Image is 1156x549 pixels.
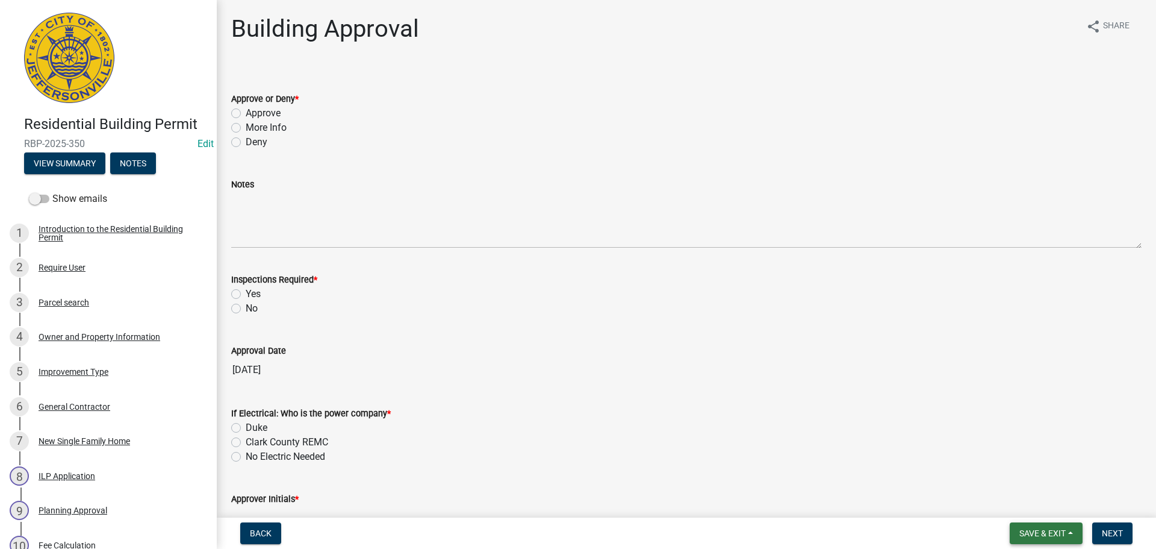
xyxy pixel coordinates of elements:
[197,138,214,149] a: Edit
[39,368,108,376] div: Improvement Type
[39,263,85,272] div: Require User
[246,287,261,301] label: Yes
[1010,522,1083,544] button: Save & Exit
[10,362,29,381] div: 5
[246,301,258,316] label: No
[1102,529,1123,538] span: Next
[246,121,287,135] label: More Info
[10,397,29,416] div: 6
[24,116,207,133] h4: Residential Building Permit
[110,159,156,169] wm-modal-confirm: Notes
[231,276,317,284] label: Inspections Required
[231,347,286,356] label: Approval Date
[250,529,272,538] span: Back
[39,333,160,341] div: Owner and Property Information
[39,472,95,480] div: ILP Application
[24,152,105,174] button: View Summary
[29,192,107,206] label: Show emails
[10,293,29,312] div: 3
[10,258,29,277] div: 2
[1077,14,1139,38] button: shareShare
[39,437,130,445] div: New Single Family Home
[24,138,193,149] span: RBP-2025-350
[246,135,267,149] label: Deny
[246,106,281,121] label: Approve
[246,435,328,450] label: Clark County REMC
[1019,529,1066,538] span: Save & Exit
[39,225,197,242] div: Introduction to the Residential Building Permit
[24,13,114,103] img: City of Jeffersonville, Indiana
[231,95,299,104] label: Approve or Deny
[10,224,29,243] div: 1
[24,159,105,169] wm-modal-confirm: Summary
[10,501,29,520] div: 9
[1103,19,1130,34] span: Share
[246,450,325,464] label: No Electric Needed
[10,466,29,486] div: 8
[231,14,419,43] h1: Building Approval
[110,152,156,174] button: Notes
[39,506,107,515] div: Planning Approval
[1092,522,1133,544] button: Next
[39,298,89,307] div: Parcel search
[240,522,281,544] button: Back
[231,495,299,504] label: Approver Initials
[197,138,214,149] wm-modal-confirm: Edit Application Number
[39,403,110,411] div: General Contractor
[231,181,254,189] label: Notes
[10,431,29,451] div: 7
[246,421,267,435] label: Duke
[1086,19,1101,34] i: share
[231,410,391,418] label: If Electrical: Who is the power company
[10,327,29,347] div: 4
